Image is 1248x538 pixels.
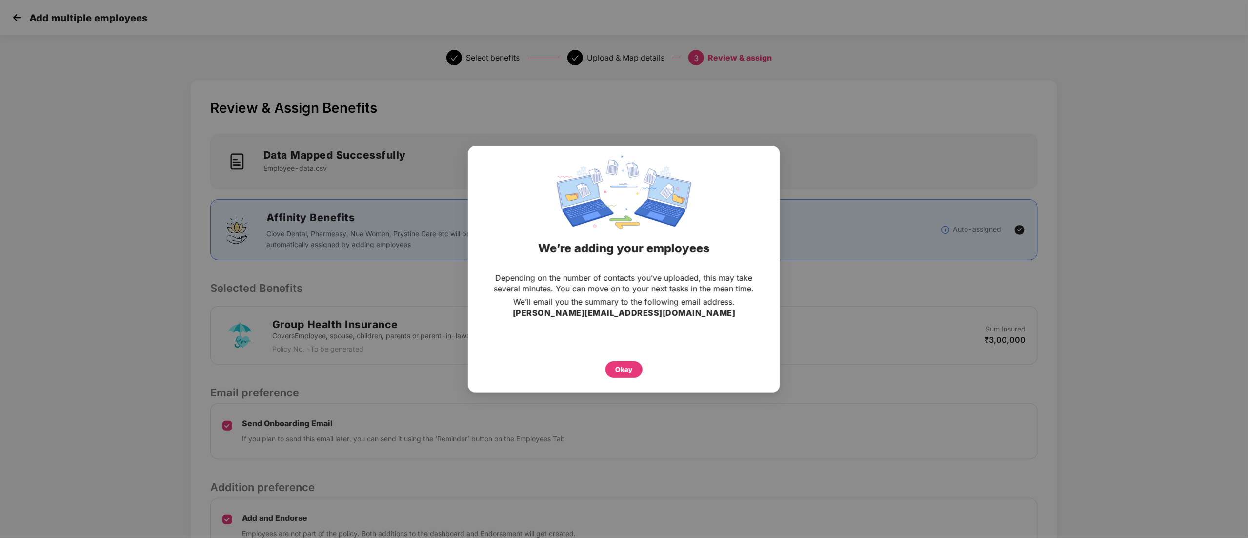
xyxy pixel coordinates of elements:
div: Okay [615,364,633,374]
p: Depending on the number of contacts you’ve uploaded, this may take several minutes. You can move ... [487,272,761,294]
div: We’re adding your employees [480,229,768,268]
h3: [PERSON_NAME][EMAIL_ADDRESS][DOMAIN_NAME] [513,307,736,320]
img: svg+xml;base64,PHN2ZyBpZD0iRGF0YV9zeW5jaW5nIiB4bWxucz0iaHR0cDovL3d3dy53My5vcmcvMjAwMC9zdmciIHdpZH... [557,156,691,229]
p: We’ll email you the summary to the following email address. [513,296,735,307]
